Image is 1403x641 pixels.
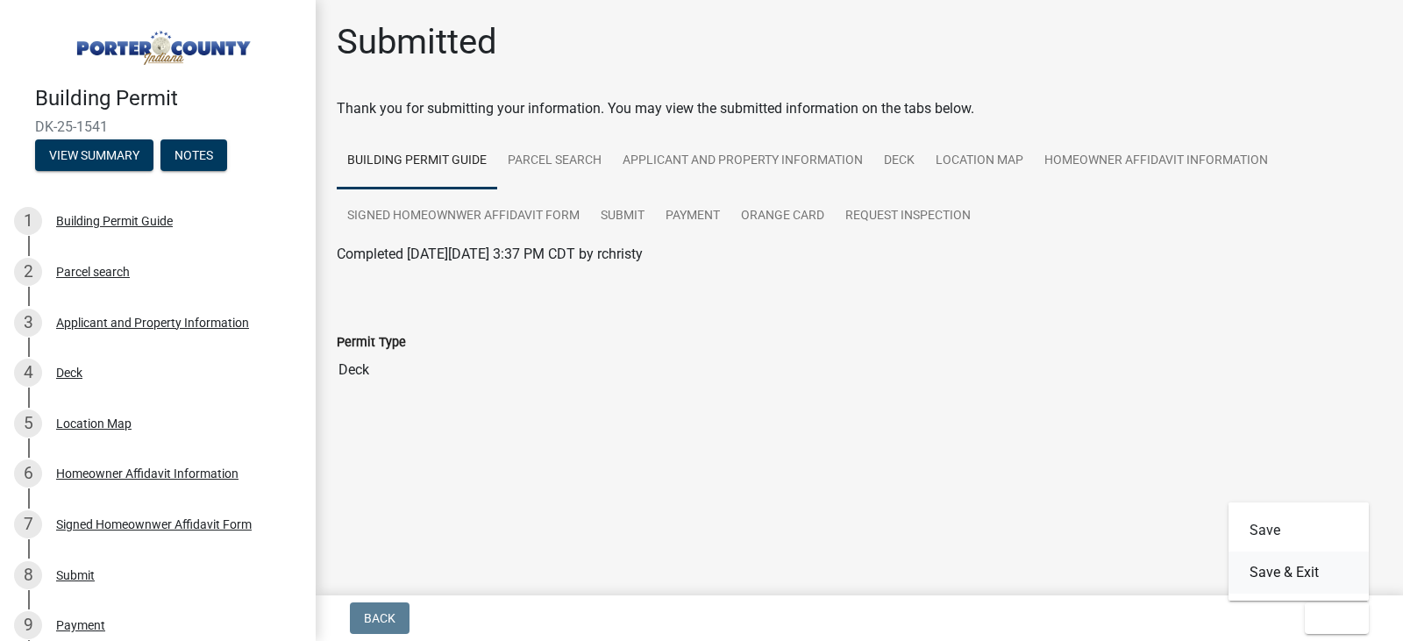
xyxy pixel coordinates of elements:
div: Submit [56,569,95,581]
a: Orange Card [730,189,835,245]
wm-modal-confirm: Summary [35,149,153,163]
span: Completed [DATE][DATE] 3:37 PM CDT by rchristy [337,246,643,262]
label: Permit Type [337,337,406,349]
div: 2 [14,258,42,286]
a: Request Inspection [835,189,981,245]
div: Applicant and Property Information [56,317,249,329]
div: 1 [14,207,42,235]
div: Location Map [56,417,132,430]
img: Porter County, Indiana [35,18,288,68]
div: 5 [14,410,42,438]
a: Building Permit Guide [337,133,497,189]
a: Homeowner Affidavit Information [1034,133,1278,189]
span: DK-25-1541 [35,118,281,135]
a: Submit [590,189,655,245]
h1: Submitted [337,21,497,63]
a: Signed Homeownwer Affidavit Form [337,189,590,245]
button: Exit [1305,602,1369,634]
div: 7 [14,510,42,538]
div: 8 [14,561,42,589]
a: Deck [873,133,925,189]
span: Back [364,611,395,625]
div: Homeowner Affidavit Information [56,467,239,480]
a: Payment [655,189,730,245]
button: Save & Exit [1229,552,1369,594]
div: Deck [56,367,82,379]
div: Building Permit Guide [56,215,173,227]
h4: Building Permit [35,86,302,111]
div: 3 [14,309,42,337]
button: Back [350,602,410,634]
div: Parcel search [56,266,130,278]
div: 6 [14,459,42,488]
div: Signed Homeownwer Affidavit Form [56,518,252,531]
button: Notes [160,139,227,171]
div: Payment [56,619,105,631]
button: Save [1229,509,1369,552]
button: View Summary [35,139,153,171]
div: 9 [14,611,42,639]
div: 4 [14,359,42,387]
div: Exit [1229,502,1369,601]
a: Location Map [925,133,1034,189]
div: Thank you for submitting your information. You may view the submitted information on the tabs below. [337,98,1382,119]
wm-modal-confirm: Notes [160,149,227,163]
span: Exit [1319,611,1344,625]
a: Parcel search [497,133,612,189]
a: Applicant and Property Information [612,133,873,189]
